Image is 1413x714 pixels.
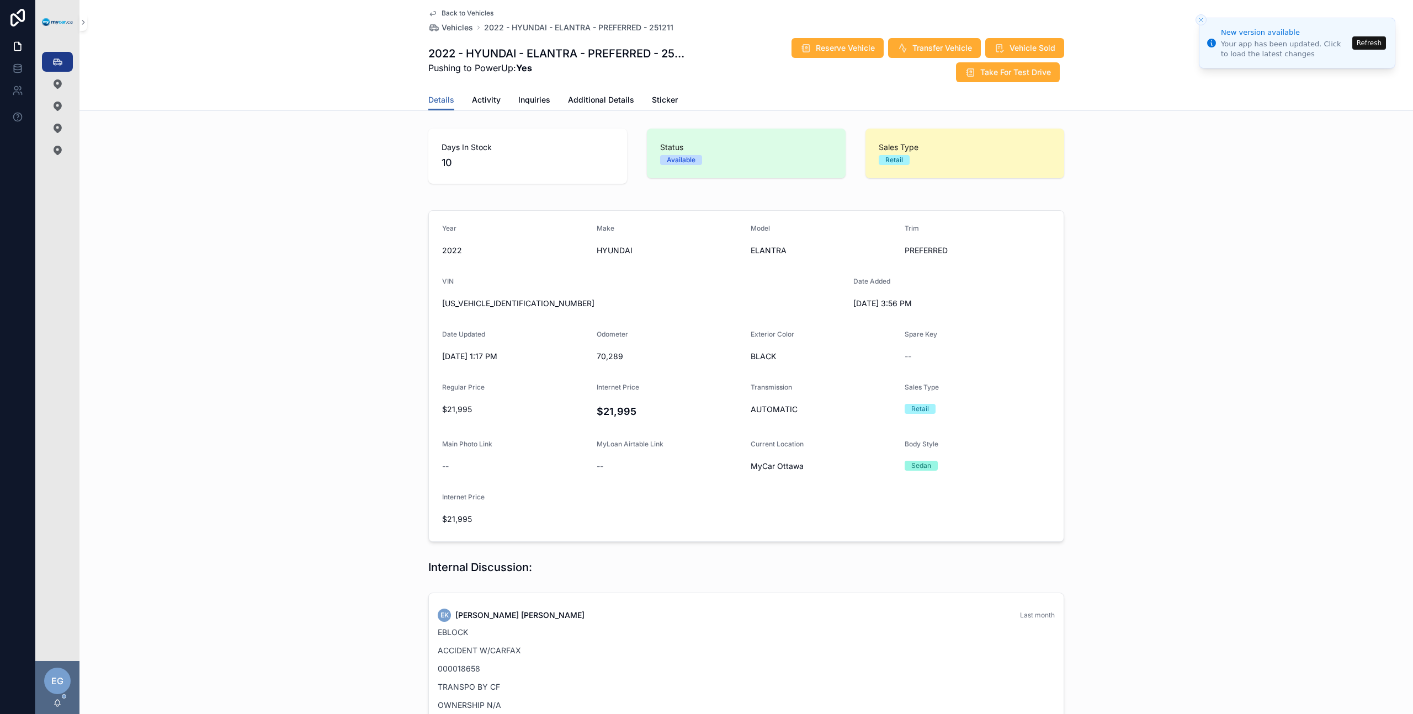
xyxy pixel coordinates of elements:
div: scrollable content [35,44,79,174]
span: Days In Stock [442,142,614,153]
img: App logo [42,18,73,26]
span: -- [442,461,449,472]
span: $21,995 [442,404,588,415]
span: Additional Details [568,94,634,105]
h1: 2022 - HYUNDAI - ELANTRA - PREFERRED - 251211 [428,46,684,61]
span: VIN [442,277,454,285]
p: 000018658 [438,663,1055,674]
span: EK [440,611,449,620]
a: Activity [472,90,501,112]
span: [DATE] 1:17 PM [442,351,588,362]
h4: $21,995 [597,404,742,419]
button: Take For Test Drive [956,62,1060,82]
span: $21,995 [442,514,588,525]
span: Exterior Color [751,330,794,338]
span: Transfer Vehicle [912,42,972,54]
span: HYUNDAI [597,245,742,256]
span: -- [905,351,911,362]
span: Year [442,224,456,232]
span: BLACK [751,351,896,362]
button: Refresh [1352,36,1386,50]
div: Retail [911,404,929,414]
a: Back to Vehicles [428,9,493,18]
a: Details [428,90,454,111]
span: -- [597,461,603,472]
span: ELANTRA [751,245,896,256]
span: Details [428,94,454,105]
span: Date Added [853,277,890,285]
span: Transmission [751,383,792,391]
div: Available [667,155,695,165]
a: Vehicles [428,22,473,33]
button: Reserve Vehicle [792,38,884,58]
span: 10 [442,155,614,170]
span: AUTOMATIC [751,404,896,415]
span: 2022 [442,245,588,256]
span: EG [51,674,63,688]
p: OWNERSHIP N/A [438,699,1055,711]
a: Inquiries [518,90,550,112]
span: Current Location [751,440,804,448]
div: Sedan [911,461,931,471]
a: 2022 - HYUNDAI - ELANTRA - PREFERRED - 251211 [484,22,673,33]
button: Vehicle Sold [985,38,1064,58]
p: EBLOCK [438,626,1055,638]
button: Close toast [1196,14,1207,25]
span: Main Photo Link [442,440,492,448]
span: Internet Price [597,383,639,391]
span: Take For Test Drive [980,67,1051,78]
p: TRANSPO BY CF [438,681,1055,692]
span: [US_VEHICLE_IDENTIFICATION_NUMBER] [442,298,844,309]
span: Inquiries [518,94,550,105]
span: Trim [905,224,919,232]
span: Sales Type [879,142,1051,153]
span: Sales Type [905,383,939,391]
span: Model [751,224,770,232]
span: Make [597,224,614,232]
span: Body Style [905,440,938,448]
span: MyCar Ottawa [751,461,804,472]
span: Reserve Vehicle [816,42,875,54]
span: Spare Key [905,330,937,338]
span: Sticker [652,94,678,105]
strong: Yes [516,62,532,73]
div: Your app has been updated. Click to load the latest changes [1221,39,1349,59]
span: MyLoan Airtable Link [597,440,663,448]
h1: Internal Discussion: [428,560,532,575]
span: Date Updated [442,330,485,338]
div: New version available [1221,27,1349,38]
span: Last month [1020,611,1055,619]
span: Back to Vehicles [442,9,493,18]
button: Transfer Vehicle [888,38,981,58]
span: [DATE] 3:56 PM [853,298,999,309]
span: [PERSON_NAME] [PERSON_NAME] [455,610,585,621]
span: Status [660,142,832,153]
div: Retail [885,155,903,165]
a: Additional Details [568,90,634,112]
span: Vehicle Sold [1010,42,1055,54]
span: Internet Price [442,493,485,501]
a: Sticker [652,90,678,112]
span: Vehicles [442,22,473,33]
span: PREFERRED [905,245,1050,256]
span: Regular Price [442,383,485,391]
span: Odometer [597,330,628,338]
span: Pushing to PowerUp: [428,61,684,74]
p: ACCIDENT W/CARFAX [438,644,1055,656]
span: Activity [472,94,501,105]
span: 70,289 [597,351,742,362]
